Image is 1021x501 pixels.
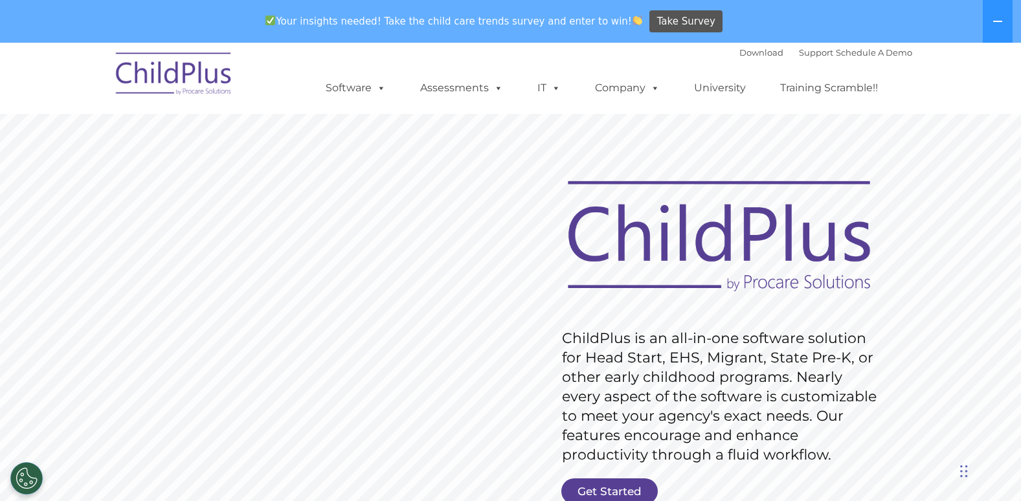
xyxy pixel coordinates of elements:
[767,75,891,101] a: Training Scramble!!
[633,16,642,25] img: 👏
[407,75,516,101] a: Assessments
[681,75,759,101] a: University
[313,75,399,101] a: Software
[109,43,239,108] img: ChildPlus by Procare Solutions
[10,462,43,495] button: Cookies Settings
[649,10,723,33] a: Take Survey
[836,47,912,58] a: Schedule A Demo
[739,47,912,58] font: |
[265,16,275,25] img: ✅
[799,47,833,58] a: Support
[956,439,1021,501] iframe: Chat Widget
[960,452,968,491] div: Drag
[524,75,574,101] a: IT
[657,10,715,33] span: Take Survey
[562,329,883,465] rs-layer: ChildPlus is an all-in-one software solution for Head Start, EHS, Migrant, State Pre-K, or other ...
[739,47,783,58] a: Download
[260,8,648,34] span: Your insights needed! Take the child care trends survey and enter to win!
[582,75,673,101] a: Company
